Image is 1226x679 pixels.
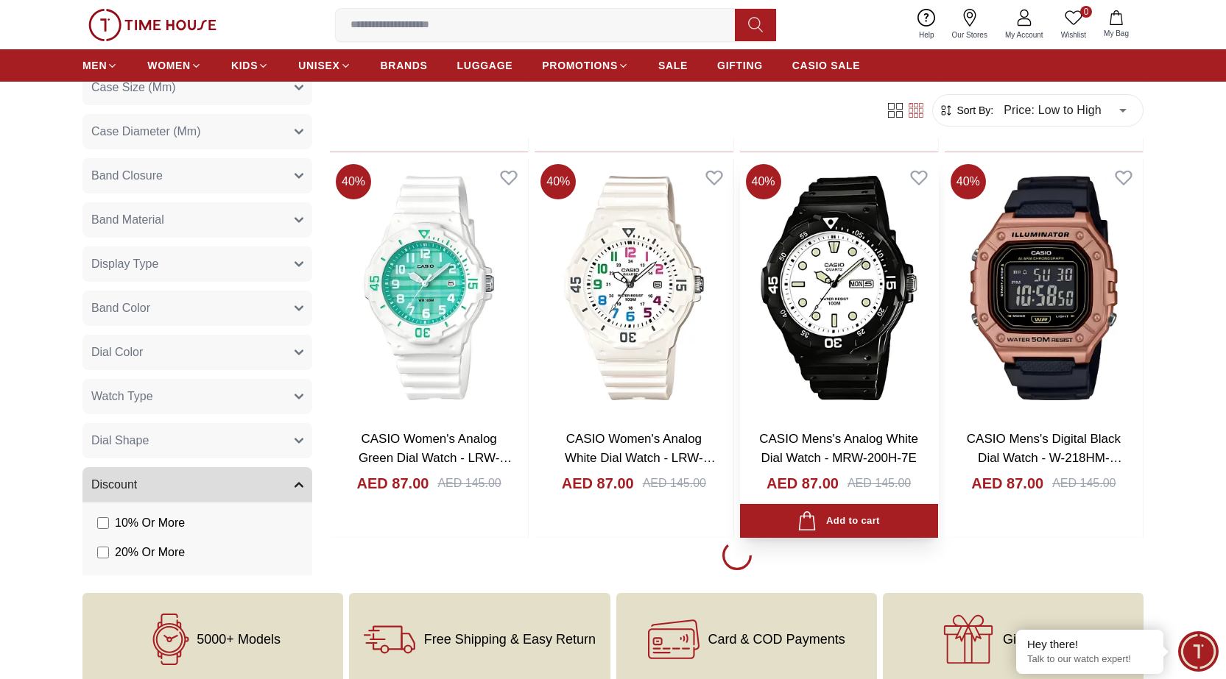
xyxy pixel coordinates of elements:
[115,573,185,591] span: 30 % Or More
[746,164,781,199] span: 40 %
[91,255,158,273] span: Display Type
[1027,653,1152,666] p: Talk to our watch expert!
[91,432,149,449] span: Dial Shape
[1055,29,1092,40] span: Wishlist
[939,103,993,118] button: Sort By:
[82,335,312,370] button: Dial Color
[999,29,1049,40] span: My Account
[91,476,137,494] span: Discount
[945,158,1143,418] img: CASIO Mens's Digital Black Dial Watch - W-218HM-5BVDF
[1003,632,1084,647] span: Gift Wrapping
[91,167,163,185] span: Band Closure
[82,158,312,193] button: Band Closure
[913,29,940,40] span: Help
[115,544,185,561] span: 20 % Or More
[717,58,763,73] span: GIFTING
[115,514,185,532] span: 10 % Or More
[82,52,118,79] a: MEN
[147,58,191,73] span: WOMEN
[381,52,428,79] a: BRANDS
[359,432,512,483] a: CASIO Women's Analog Green Dial Watch - LRW-200H-3C
[82,70,312,105] button: Case Size (Mm)
[542,52,629,79] a: PROMOTIONS
[91,344,143,361] span: Dial Color
[231,52,269,79] a: KIDS
[946,29,993,40] span: Our Stores
[91,299,150,317] span: Band Color
[147,52,202,79] a: WOMEN
[848,474,911,492] div: AED 145.00
[82,202,312,238] button: Band Material
[759,432,918,465] a: CASIO Mens's Analog White Dial Watch - MRW-200H-7E
[740,158,938,418] img: CASIO Mens's Analog White Dial Watch - MRW-200H-7E
[82,379,312,414] button: Watch Type
[88,9,216,41] img: ...
[91,79,176,96] span: Case Size (Mm)
[658,52,688,79] a: SALE
[993,90,1137,131] div: Price: Low to High
[82,467,312,502] button: Discount
[82,114,312,149] button: Case Diameter (Mm)
[910,6,943,43] a: Help
[82,423,312,458] button: Dial Shape
[298,58,339,73] span: UNISEX
[298,52,350,79] a: UNISEX
[357,473,429,494] h4: AED 87.00
[1027,637,1152,652] div: Hey there!
[943,6,996,43] a: Our Stores
[540,164,576,199] span: 40 %
[82,58,107,73] span: MEN
[1052,6,1095,43] a: 0Wishlist
[336,164,371,199] span: 40 %
[954,103,993,118] span: Sort By:
[562,473,634,494] h4: AED 87.00
[437,474,501,492] div: AED 145.00
[967,432,1122,483] a: CASIO Mens's Digital Black Dial Watch - W-218HM-5BVDF
[971,473,1043,494] h4: AED 87.00
[951,164,986,199] span: 40 %
[91,388,153,405] span: Watch Type
[767,473,839,494] h4: AED 87.00
[1052,474,1116,492] div: AED 145.00
[643,474,706,492] div: AED 145.00
[542,58,618,73] span: PROMOTIONS
[231,58,258,73] span: KIDS
[424,632,596,647] span: Free Shipping & Easy Return
[797,511,879,531] div: Add to cart
[792,52,861,79] a: CASIO SALE
[1080,6,1092,18] span: 0
[197,632,281,647] span: 5000+ Models
[1178,631,1219,672] div: Chat Widget
[91,211,164,229] span: Band Material
[535,158,733,418] img: CASIO Women's Analog White Dial Watch - LRW-200H-7B
[740,504,938,538] button: Add to cart
[330,158,528,418] img: CASIO Women's Analog Green Dial Watch - LRW-200H-3C
[82,246,312,282] button: Display Type
[91,123,200,141] span: Case Diameter (Mm)
[1095,7,1138,42] button: My Bag
[708,632,845,647] span: Card & COD Payments
[97,517,109,529] input: 10% Or More
[457,52,513,79] a: LUGGAGE
[792,58,861,73] span: CASIO SALE
[1098,28,1135,39] span: My Bag
[97,547,109,558] input: 20% Or More
[658,58,688,73] span: SALE
[565,432,716,483] a: CASIO Women's Analog White Dial Watch - LRW-200H-7B
[457,58,513,73] span: LUGGAGE
[381,58,428,73] span: BRANDS
[717,52,763,79] a: GIFTING
[82,291,312,326] button: Band Color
